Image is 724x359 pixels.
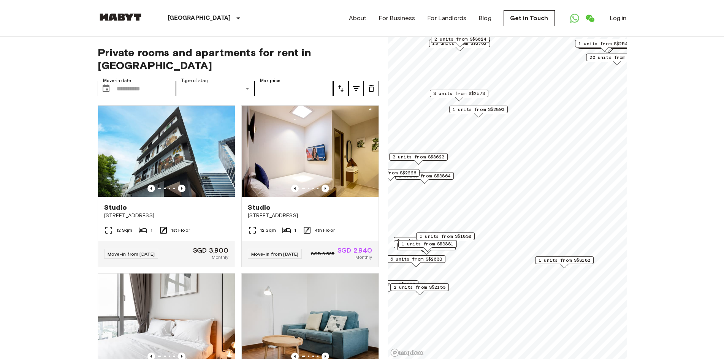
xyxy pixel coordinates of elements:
div: Map marker [449,106,508,117]
button: Previous image [178,185,185,192]
span: 1 [151,227,152,234]
label: Max price [260,77,280,84]
a: Mapbox logo [390,348,424,357]
span: SGD 3,900 [193,247,228,254]
span: 5 units from S$1680 [363,281,415,288]
span: 1 units from S$3623 [397,241,449,248]
div: Map marker [430,90,488,101]
span: 2 units from S$3024 [434,36,486,43]
button: tune [333,81,349,96]
button: Choose date [98,81,114,96]
span: 1 units from S$3381 [402,240,453,247]
span: 2 units from S$2153 [394,284,445,291]
div: Map marker [535,256,594,268]
span: SGD 3,535 [311,250,334,257]
a: About [349,14,367,23]
span: 1 units from S$3864 [399,172,450,179]
div: Map marker [361,169,420,181]
span: 3 units from S$3623 [393,153,444,160]
a: Get in Touch [504,10,555,26]
span: 1 units from S$2547 [578,40,630,47]
div: Map marker [416,232,475,244]
label: Type of stay [181,77,208,84]
div: Map marker [431,35,490,47]
div: Map marker [397,243,456,255]
div: Map marker [387,255,445,267]
a: For Landlords [427,14,466,23]
div: Map marker [586,54,647,65]
div: Map marker [360,280,418,292]
img: Marketing picture of unit SG-01-110-044_001 [98,106,235,197]
div: Map marker [575,40,634,52]
div: Map marker [390,283,449,295]
span: 1 [294,227,296,234]
button: tune [349,81,364,96]
span: 12 Sqm [260,227,276,234]
span: 1st Floor [171,227,190,234]
button: Previous image [147,185,155,192]
a: For Business [379,14,415,23]
span: SGD 2,940 [337,247,372,254]
a: Log in [610,14,627,23]
div: Map marker [394,237,452,249]
p: [GEOGRAPHIC_DATA] [168,14,231,23]
a: Marketing picture of unit SG-01-110-033-001Previous imagePrevious imageStudio[STREET_ADDRESS]12 S... [241,105,379,267]
span: 3 units from S$2573 [433,90,485,97]
span: Monthly [355,254,372,261]
span: 6 units from S$2033 [390,256,442,263]
label: Move-in date [103,77,131,84]
div: Map marker [394,240,452,252]
div: Map marker [398,240,457,252]
span: [STREET_ADDRESS] [248,212,372,220]
span: 1 units from S$3182 [539,257,590,264]
button: tune [364,81,379,96]
span: 4th Floor [315,227,335,234]
span: Move-in from [DATE] [108,251,155,257]
a: Blog [478,14,491,23]
div: Map marker [395,172,454,184]
span: 3 units from S$2226 [364,169,416,176]
button: Previous image [291,185,299,192]
span: 1 units from S$2893 [453,106,504,113]
span: Studio [104,203,127,212]
img: Habyt [98,13,143,21]
span: Monthly [212,254,228,261]
div: Map marker [429,40,490,51]
a: Open WhatsApp [567,11,582,26]
span: Private rooms and apartments for rent in [GEOGRAPHIC_DATA] [98,46,379,72]
span: 12 Sqm [116,227,133,234]
span: [STREET_ADDRESS] [104,212,229,220]
div: Map marker [389,153,448,165]
span: 5 units from S$1838 [420,233,471,240]
span: Move-in from [DATE] [251,251,299,257]
span: 2 units from S$2342 [397,237,449,244]
span: Studio [248,203,271,212]
button: Previous image [322,185,329,192]
img: Marketing picture of unit SG-01-110-033-001 [242,106,379,197]
a: Marketing picture of unit SG-01-110-044_001Previous imagePrevious imageStudio[STREET_ADDRESS]12 S... [98,105,235,267]
span: 20 units from S$1817 [589,54,644,61]
a: Open WeChat [582,11,597,26]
